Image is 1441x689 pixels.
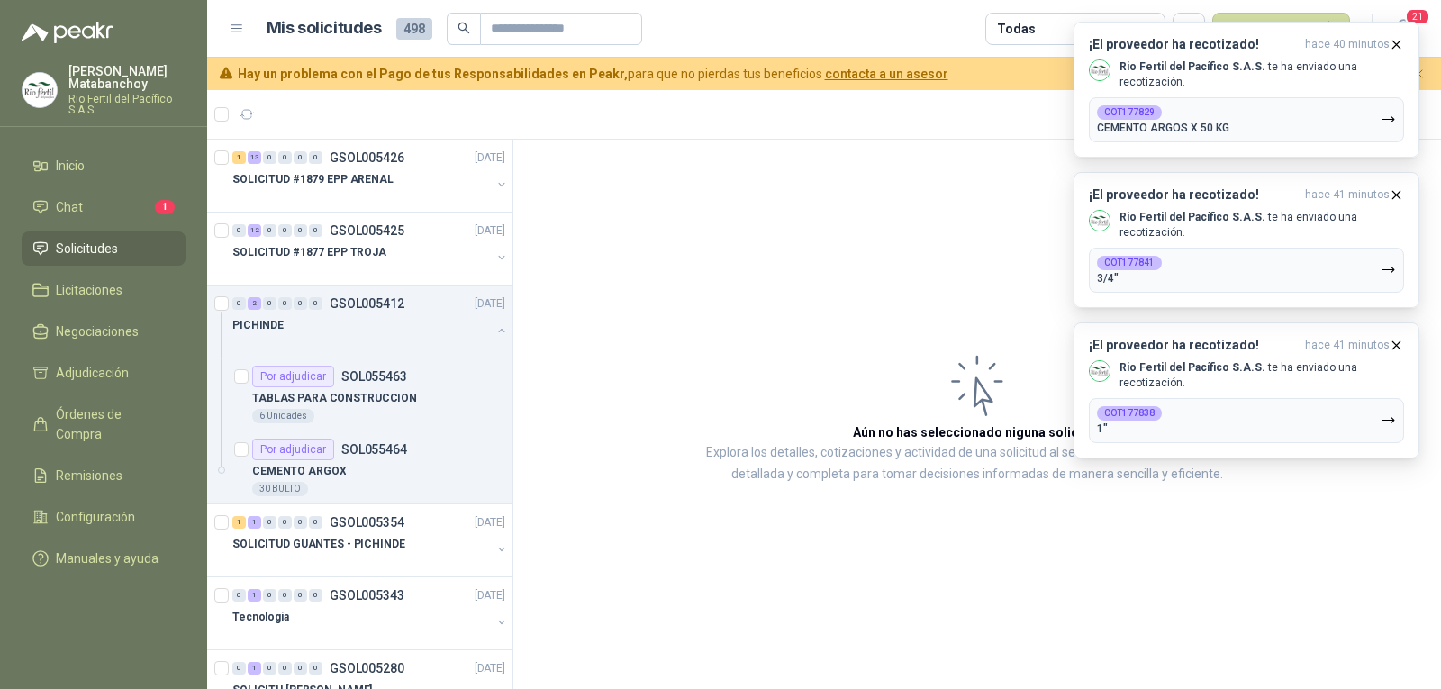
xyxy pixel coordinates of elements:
[294,662,307,675] div: 0
[475,150,505,167] p: [DATE]
[1090,211,1110,231] img: Company Logo
[22,190,186,224] a: Chat1
[56,507,135,527] span: Configuración
[1097,272,1119,285] p: 3/4"
[309,589,322,602] div: 0
[1097,422,1108,435] p: 1"
[825,67,948,81] a: contacta a un asesor
[252,439,334,460] div: Por adjudicar
[232,609,289,626] p: Tecnologia
[56,280,122,300] span: Licitaciones
[1104,108,1155,117] b: COT177829
[475,587,505,604] p: [DATE]
[232,317,284,334] p: PICHINDE
[1119,211,1265,223] b: Rio Fertil del Pacífico S.A.S.
[56,363,129,383] span: Adjudicación
[248,589,261,602] div: 1
[294,589,307,602] div: 0
[22,149,186,183] a: Inicio
[396,18,432,40] span: 498
[1212,13,1350,45] button: Nueva solicitud
[155,200,175,214] span: 1
[294,151,307,164] div: 0
[232,220,509,277] a: 0 12 0 0 0 0 GSOL005425[DATE] SOLICITUD #1877 EPP TROJA
[294,297,307,310] div: 0
[56,548,159,568] span: Manuales y ayuda
[1104,258,1155,267] b: COT177841
[330,589,404,602] p: GSOL005343
[1089,248,1404,293] button: COT1778413/4"
[252,366,334,387] div: Por adjudicar
[22,458,186,493] a: Remisiones
[232,662,246,675] div: 0
[294,516,307,529] div: 0
[56,239,118,258] span: Solicitudes
[23,73,57,107] img: Company Logo
[330,516,404,529] p: GSOL005354
[232,171,394,188] p: SOLICITUD #1879 EPP ARENAL
[22,500,186,534] a: Configuración
[252,409,314,423] div: 6 Unidades
[248,151,261,164] div: 13
[458,22,470,34] span: search
[232,297,246,310] div: 0
[309,224,322,237] div: 0
[1089,37,1298,52] h3: ¡El proveedor ha recotizado!
[278,224,292,237] div: 0
[232,512,509,569] a: 1 1 0 0 0 0 GSOL005354[DATE] SOLICITUD GUANTES - PICHINDE
[263,662,276,675] div: 0
[341,443,407,456] p: SOL055464
[263,516,276,529] div: 0
[1305,338,1390,353] span: hace 41 minutos
[1119,60,1265,73] b: Rio Fertil del Pacífico S.A.S.
[232,536,405,553] p: SOLICITUD GUANTES - PICHINDE
[248,224,261,237] div: 12
[248,516,261,529] div: 1
[56,156,85,176] span: Inicio
[309,151,322,164] div: 0
[263,589,276,602] div: 0
[22,314,186,349] a: Negociaciones
[252,482,308,496] div: 30 BULTO
[1405,8,1430,25] span: 21
[330,297,404,310] p: GSOL005412
[207,431,512,504] a: Por adjudicarSOL055464CEMENTO ARGOX30 BULTO
[278,516,292,529] div: 0
[232,224,246,237] div: 0
[1097,122,1229,134] p: CEMENTO ARGOS X 50 KG
[309,297,322,310] div: 0
[263,151,276,164] div: 0
[232,147,509,204] a: 1 13 0 0 0 0 GSOL005426[DATE] SOLICITUD #1879 EPP ARENAL
[1119,360,1404,391] p: te ha enviado una recotización.
[56,197,83,217] span: Chat
[475,514,505,531] p: [DATE]
[232,293,509,350] a: 0 2 0 0 0 0 GSOL005412[DATE] PICHINDE
[232,516,246,529] div: 1
[330,224,404,237] p: GSOL005425
[309,516,322,529] div: 0
[232,589,246,602] div: 0
[1104,409,1155,418] b: COT177838
[22,22,113,43] img: Logo peakr
[1089,187,1298,203] h3: ¡El proveedor ha recotizado!
[278,589,292,602] div: 0
[56,322,139,341] span: Negociaciones
[1090,60,1110,80] img: Company Logo
[263,297,276,310] div: 0
[68,65,186,90] p: [PERSON_NAME] Matabanchoy
[252,390,417,407] p: TABLAS PARA CONSTRUCCION
[267,15,382,41] h1: Mis solicitudes
[1387,13,1419,45] button: 21
[1089,398,1404,443] button: COT1778381"
[248,297,261,310] div: 2
[341,370,407,383] p: SOL055463
[238,64,948,84] span: para que no pierdas tus beneficios
[1305,187,1390,203] span: hace 41 minutos
[22,231,186,266] a: Solicitudes
[1119,59,1404,90] p: te ha enviado una recotización.
[853,422,1101,442] h3: Aún no has seleccionado niguna solicitud
[309,662,322,675] div: 0
[1090,361,1110,381] img: Company Logo
[68,94,186,115] p: Rio Fertil del Pacífico S.A.S.
[475,222,505,240] p: [DATE]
